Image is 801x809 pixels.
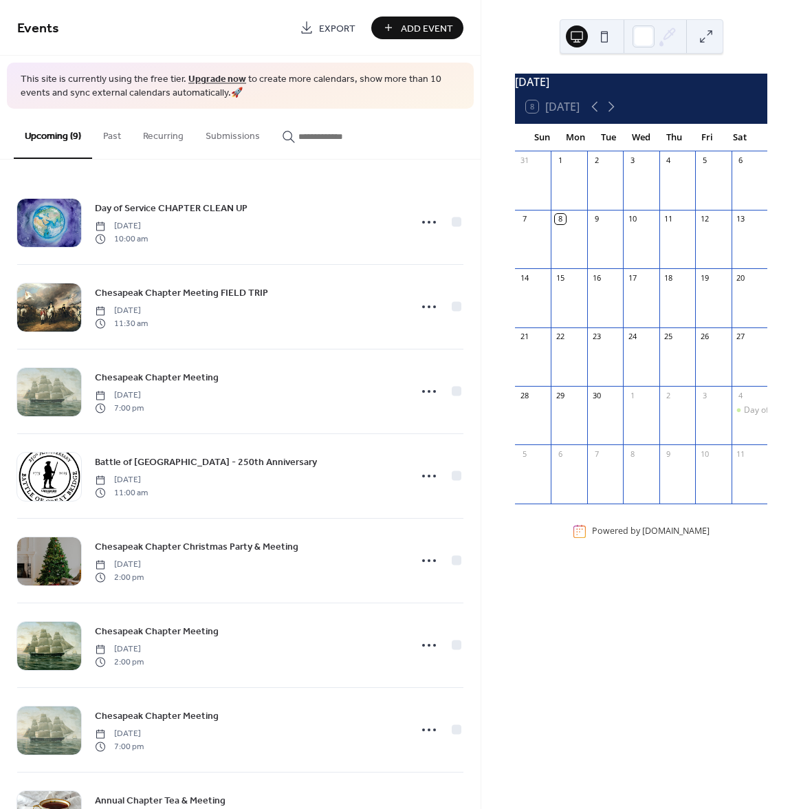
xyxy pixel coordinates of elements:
[95,317,148,330] span: 11:30 am
[555,390,565,400] div: 29
[663,155,674,166] div: 4
[95,559,144,571] span: [DATE]
[736,390,746,400] div: 4
[21,73,460,100] span: This site is currently using the free tier. to create more calendars, show more than 10 events an...
[95,728,144,740] span: [DATE]
[663,332,674,342] div: 25
[723,124,756,151] div: Sat
[627,272,637,283] div: 17
[401,21,453,36] span: Add Event
[95,708,219,724] a: Chesapeak Chapter Meeting
[627,155,637,166] div: 3
[14,109,92,159] button: Upcoming (9)
[95,454,317,470] a: Battle of [GEOGRAPHIC_DATA] - 250th Anniversary
[663,214,674,224] div: 11
[591,449,602,459] div: 7
[95,539,298,554] a: Chesapeak Chapter Christmas Party & Meeting
[188,70,246,89] a: Upgrade now
[95,656,144,668] span: 2:00 pm
[555,155,565,166] div: 1
[625,124,658,151] div: Wed
[592,526,710,537] div: Powered by
[699,332,710,342] div: 26
[95,371,219,385] span: Chesapeak Chapter Meeting
[699,272,710,283] div: 19
[17,15,59,42] span: Events
[657,124,690,151] div: Thu
[95,389,144,402] span: [DATE]
[95,740,144,753] span: 7:00 pm
[555,272,565,283] div: 15
[95,794,226,808] span: Annual Chapter Tea & Meeting
[592,124,625,151] div: Tue
[95,792,226,808] a: Annual Chapter Tea & Meeting
[555,214,565,224] div: 8
[95,220,148,233] span: [DATE]
[519,155,529,166] div: 31
[95,643,144,656] span: [DATE]
[95,455,317,470] span: Battle of [GEOGRAPHIC_DATA] - 250th Anniversary
[699,449,710,459] div: 10
[319,21,355,36] span: Export
[132,109,195,158] button: Recurring
[95,305,148,317] span: [DATE]
[519,214,529,224] div: 7
[555,332,565,342] div: 22
[591,272,602,283] div: 16
[627,390,637,400] div: 1
[732,404,767,416] div: Day of Service CHAPTER CLEAN UP
[92,109,132,158] button: Past
[699,390,710,400] div: 3
[736,332,746,342] div: 27
[627,332,637,342] div: 24
[519,332,529,342] div: 21
[95,625,219,639] span: Chesapeak Chapter Meeting
[95,623,219,639] a: Chesapeak Chapter Meeting
[591,390,602,400] div: 30
[95,540,298,554] span: Chesapeak Chapter Christmas Party & Meeting
[699,214,710,224] div: 12
[591,332,602,342] div: 23
[95,486,148,499] span: 11:00 am
[371,17,463,39] button: Add Event
[95,202,248,216] span: Day of Service CHAPTER CLEAN UP
[95,285,268,301] a: Chesapeak Chapter Meeting FIELD TRIP
[289,17,366,39] a: Export
[519,272,529,283] div: 14
[519,449,529,459] div: 5
[663,272,674,283] div: 18
[95,200,248,216] a: Day of Service CHAPTER CLEAN UP
[195,109,271,158] button: Submissions
[515,74,767,90] div: [DATE]
[736,155,746,166] div: 6
[591,214,602,224] div: 9
[591,155,602,166] div: 2
[663,449,674,459] div: 9
[526,124,559,151] div: Sun
[642,526,710,537] a: [DOMAIN_NAME]
[736,272,746,283] div: 20
[690,124,723,151] div: Fri
[559,124,592,151] div: Mon
[95,286,268,301] span: Chesapeak Chapter Meeting FIELD TRIP
[627,214,637,224] div: 10
[736,449,746,459] div: 11
[663,390,674,400] div: 2
[555,449,565,459] div: 6
[519,390,529,400] div: 28
[95,233,148,245] span: 10:00 am
[95,709,219,724] span: Chesapeak Chapter Meeting
[95,402,144,414] span: 7:00 pm
[627,449,637,459] div: 8
[736,214,746,224] div: 13
[95,369,219,385] a: Chesapeak Chapter Meeting
[699,155,710,166] div: 5
[95,571,144,583] span: 2:00 pm
[95,474,148,486] span: [DATE]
